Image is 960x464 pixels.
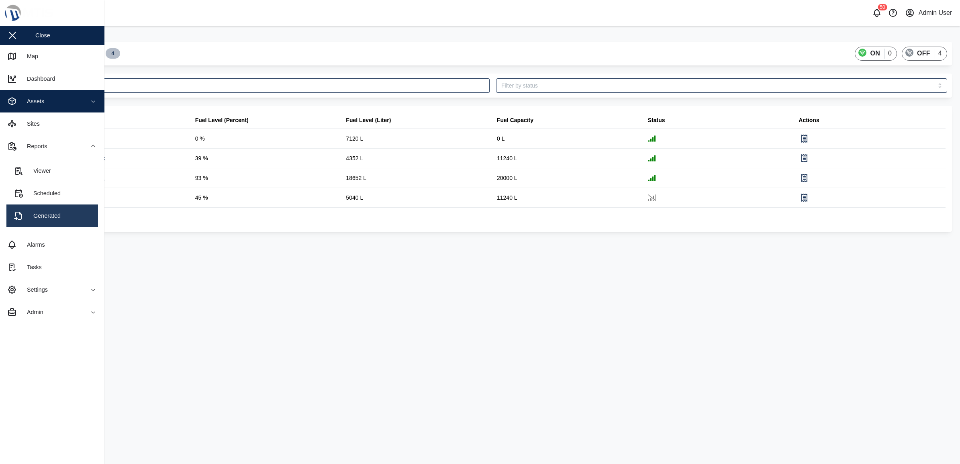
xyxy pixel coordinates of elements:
[21,263,42,272] div: Tasks
[938,49,942,59] div: 4
[346,135,363,143] div: 7120 L
[21,142,47,151] div: Reports
[6,159,98,182] a: Viewer
[346,154,363,163] div: 4352 L
[496,78,947,93] input: Filter by status
[648,116,665,125] div: Status
[497,194,517,202] div: 11240 L
[888,49,892,59] div: 0
[27,189,61,198] div: Scheduled
[39,78,490,93] input: Search asset here...
[346,116,391,125] div: Fuel Level (Liter)
[497,116,533,125] div: Fuel Capacity
[21,308,43,317] div: Admin
[799,116,819,125] div: Actions
[111,49,114,58] span: 4
[917,49,930,59] div: OFF
[6,182,98,204] a: Scheduled
[21,74,55,83] div: Dashboard
[346,194,363,202] div: 5040 L
[195,154,208,163] div: 39 %
[21,97,44,106] div: Assets
[4,4,108,22] img: Main Logo
[195,174,208,183] div: 93 %
[195,194,208,202] div: 45 %
[21,119,40,128] div: Sites
[21,285,48,294] div: Settings
[919,8,952,18] div: Admin User
[195,116,249,125] div: Fuel Level (Percent)
[903,7,954,18] button: Admin User
[6,204,98,227] a: Generated
[497,154,517,163] div: 11240 L
[21,52,38,61] div: Map
[27,166,51,175] div: Viewer
[870,49,880,59] div: ON
[35,31,50,40] div: Close
[21,240,45,249] div: Alarms
[878,4,887,10] div: 50
[497,135,505,143] div: 0 L
[195,135,205,143] div: 0 %
[27,211,61,220] div: Generated
[346,174,366,183] div: 18652 L
[497,174,517,183] div: 20000 L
